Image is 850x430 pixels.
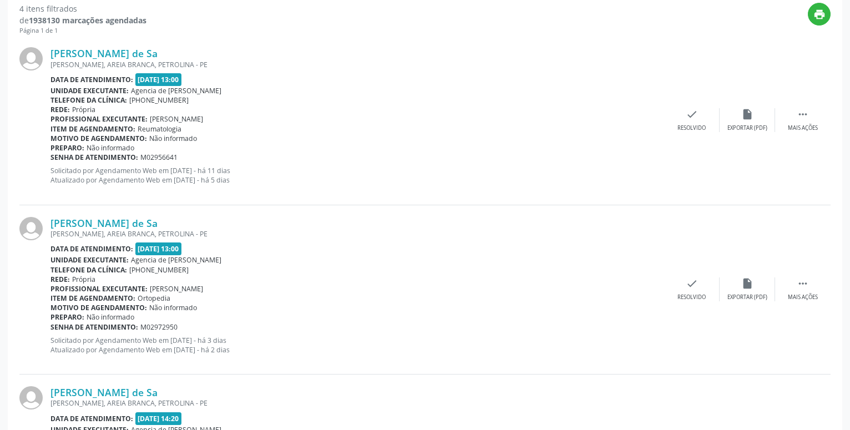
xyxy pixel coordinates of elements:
b: Senha de atendimento: [50,153,138,162]
b: Telefone da clínica: [50,265,127,275]
span: M02972950 [140,322,178,332]
b: Rede: [50,105,70,114]
div: Resolvido [677,124,706,132]
a: [PERSON_NAME] de Sa [50,386,158,398]
div: 4 itens filtrados [19,3,146,14]
b: Senha de atendimento: [50,322,138,332]
a: [PERSON_NAME] de Sa [50,47,158,59]
div: Mais ações [788,124,818,132]
span: Não informado [87,143,134,153]
div: [PERSON_NAME], AREIA BRANCA, PETROLINA - PE [50,60,664,69]
span: [PHONE_NUMBER] [129,265,189,275]
span: [DATE] 14:20 [135,412,182,425]
span: Não informado [149,134,197,143]
span: M02956641 [140,153,178,162]
i: insert_drive_file [741,108,753,120]
span: [PERSON_NAME] [150,114,203,124]
img: img [19,386,43,409]
img: img [19,47,43,70]
span: [DATE] 13:00 [135,242,182,255]
span: Reumatologia [138,124,181,134]
i: print [813,8,826,21]
b: Data de atendimento: [50,244,133,254]
b: Item de agendamento: [50,294,135,303]
span: Não informado [149,303,197,312]
a: [PERSON_NAME] de Sa [50,217,158,229]
b: Preparo: [50,143,84,153]
i:  [797,108,809,120]
div: Exportar (PDF) [727,124,767,132]
b: Motivo de agendamento: [50,134,147,143]
b: Data de atendimento: [50,75,133,84]
b: Motivo de agendamento: [50,303,147,312]
span: Ortopedia [138,294,170,303]
div: [PERSON_NAME], AREIA BRANCA, PETROLINA - PE [50,398,664,408]
div: [PERSON_NAME], AREIA BRANCA, PETROLINA - PE [50,229,664,239]
p: Solicitado por Agendamento Web em [DATE] - há 3 dias Atualizado por Agendamento Web em [DATE] - h... [50,336,664,355]
i: check [686,108,698,120]
div: Exportar (PDF) [727,294,767,301]
span: Agencia de [PERSON_NAME] [131,255,221,265]
b: Rede: [50,275,70,284]
b: Data de atendimento: [50,414,133,423]
div: Página 1 de 1 [19,26,146,36]
span: [DATE] 13:00 [135,73,182,86]
i: insert_drive_file [741,277,753,290]
b: Unidade executante: [50,86,129,95]
b: Profissional executante: [50,284,148,294]
strong: 1938130 marcações agendadas [29,15,146,26]
b: Unidade executante: [50,255,129,265]
b: Item de agendamento: [50,124,135,134]
b: Preparo: [50,312,84,322]
b: Profissional executante: [50,114,148,124]
span: [PHONE_NUMBER] [129,95,189,105]
i:  [797,277,809,290]
p: Solicitado por Agendamento Web em [DATE] - há 11 dias Atualizado por Agendamento Web em [DATE] - ... [50,166,664,185]
span: Própria [72,105,95,114]
span: Agencia de [PERSON_NAME] [131,86,221,95]
button: print [808,3,831,26]
span: Não informado [87,312,134,322]
img: img [19,217,43,240]
div: de [19,14,146,26]
div: Resolvido [677,294,706,301]
b: Telefone da clínica: [50,95,127,105]
i: check [686,277,698,290]
div: Mais ações [788,294,818,301]
span: [PERSON_NAME] [150,284,203,294]
span: Própria [72,275,95,284]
